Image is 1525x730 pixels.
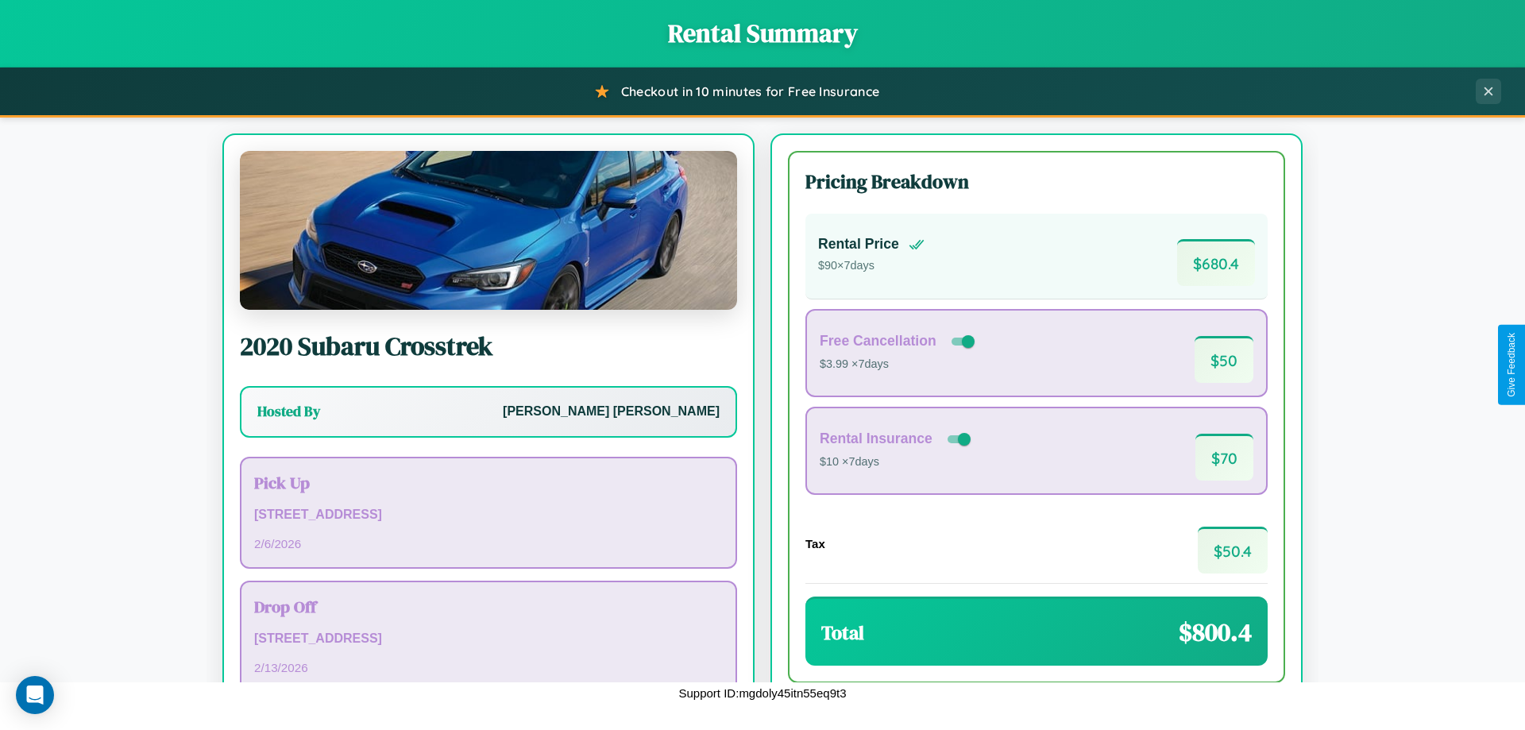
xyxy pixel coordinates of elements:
[254,628,723,651] p: [STREET_ADDRESS]
[257,402,320,421] h3: Hosted By
[805,537,825,550] h4: Tax
[820,333,936,350] h4: Free Cancellation
[1195,336,1253,383] span: $ 50
[503,400,720,423] p: [PERSON_NAME] [PERSON_NAME]
[254,471,723,494] h3: Pick Up
[1198,527,1268,574] span: $ 50.4
[254,504,723,527] p: [STREET_ADDRESS]
[1506,333,1517,397] div: Give Feedback
[254,595,723,618] h3: Drop Off
[821,620,864,646] h3: Total
[820,354,978,375] p: $3.99 × 7 days
[240,329,737,364] h2: 2020 Subaru Crosstrek
[818,236,899,253] h4: Rental Price
[240,151,737,310] img: Subaru Crosstrek
[805,168,1268,195] h3: Pricing Breakdown
[16,676,54,714] div: Open Intercom Messenger
[621,83,879,99] span: Checkout in 10 minutes for Free Insurance
[820,452,974,473] p: $10 × 7 days
[1177,239,1255,286] span: $ 680.4
[818,256,925,276] p: $ 90 × 7 days
[679,682,847,704] p: Support ID: mgdoly45itn55eq9t3
[1195,434,1253,481] span: $ 70
[16,16,1509,51] h1: Rental Summary
[1179,615,1252,650] span: $ 800.4
[820,431,932,447] h4: Rental Insurance
[254,533,723,554] p: 2 / 6 / 2026
[254,657,723,678] p: 2 / 13 / 2026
